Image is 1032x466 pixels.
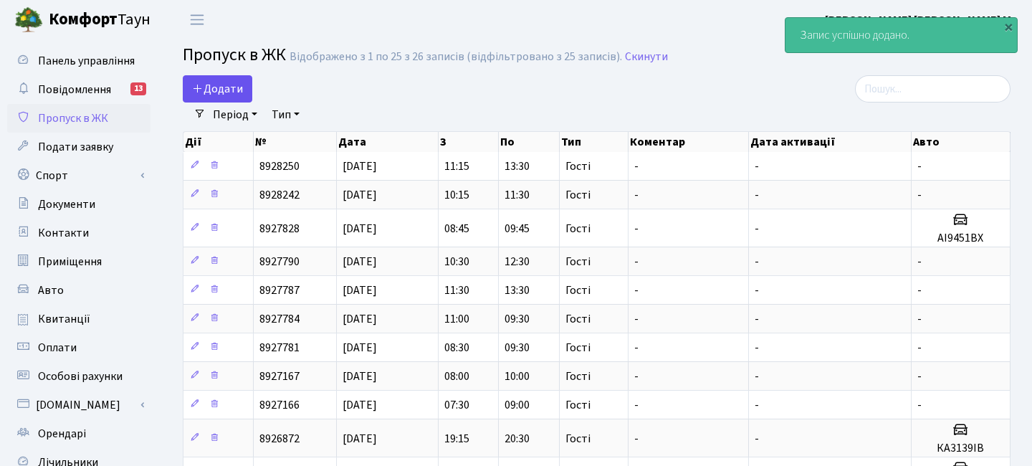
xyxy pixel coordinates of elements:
[634,397,639,413] span: -
[634,254,639,270] span: -
[755,282,759,298] span: -
[825,12,1015,28] b: [PERSON_NAME] [PERSON_NAME] М.
[755,187,759,203] span: -
[259,397,300,413] span: 8927166
[634,221,639,237] span: -
[917,368,922,384] span: -
[207,103,263,127] a: Період
[444,397,469,413] span: 07:30
[254,132,337,152] th: №
[7,104,150,133] a: Пропуск в ЖК
[259,431,300,447] span: 8926872
[444,340,469,356] span: 08:30
[785,18,1017,52] div: Запис успішно додано.
[444,282,469,298] span: 11:30
[505,282,530,298] span: 13:30
[505,254,530,270] span: 12:30
[444,221,469,237] span: 08:45
[855,75,1010,103] input: Пошук...
[259,187,300,203] span: 8928242
[634,158,639,174] span: -
[38,254,102,270] span: Приміщення
[7,362,150,391] a: Особові рахунки
[634,340,639,356] span: -
[444,431,469,447] span: 19:15
[38,110,108,126] span: Пропуск в ЖК
[505,340,530,356] span: 09:30
[259,254,300,270] span: 8927790
[38,426,86,442] span: Орендарі
[7,391,150,419] a: [DOMAIN_NAME]
[38,368,123,384] span: Особові рахунки
[259,340,300,356] span: 8927781
[183,42,286,67] span: Пропуск в ЖК
[917,311,922,327] span: -
[38,282,64,298] span: Авто
[343,158,377,174] span: [DATE]
[7,305,150,333] a: Квитанції
[505,221,530,237] span: 09:45
[259,311,300,327] span: 8927784
[343,221,377,237] span: [DATE]
[343,397,377,413] span: [DATE]
[343,187,377,203] span: [DATE]
[917,158,922,174] span: -
[565,161,591,172] span: Гості
[917,187,922,203] span: -
[38,53,135,69] span: Панель управління
[179,8,215,32] button: Переключити навігацію
[917,442,1004,455] h5: КА3139ІВ
[49,8,118,31] b: Комфорт
[625,50,668,64] a: Скинути
[259,158,300,174] span: 8928250
[560,132,629,152] th: Тип
[565,313,591,325] span: Гості
[439,132,500,152] th: З
[343,340,377,356] span: [DATE]
[565,285,591,296] span: Гості
[192,81,243,97] span: Додати
[343,431,377,447] span: [DATE]
[7,333,150,362] a: Оплати
[7,247,150,276] a: Приміщення
[629,132,749,152] th: Коментар
[183,75,252,103] a: Додати
[38,139,113,155] span: Подати заявку
[825,11,1015,29] a: [PERSON_NAME] [PERSON_NAME] М.
[259,282,300,298] span: 8927787
[38,196,95,212] span: Документи
[14,6,43,34] img: logo.png
[505,431,530,447] span: 20:30
[565,433,591,444] span: Гості
[565,399,591,411] span: Гості
[7,133,150,161] a: Подати заявку
[565,342,591,353] span: Гості
[444,368,469,384] span: 08:00
[755,311,759,327] span: -
[755,158,759,174] span: -
[917,254,922,270] span: -
[259,368,300,384] span: 8927167
[343,311,377,327] span: [DATE]
[7,75,150,104] a: Повідомлення13
[444,254,469,270] span: 10:30
[917,282,922,298] span: -
[343,254,377,270] span: [DATE]
[38,82,111,98] span: Повідомлення
[505,368,530,384] span: 10:00
[634,282,639,298] span: -
[755,221,759,237] span: -
[38,311,90,327] span: Квитанції
[444,158,469,174] span: 11:15
[565,371,591,382] span: Гості
[7,161,150,190] a: Спорт
[755,254,759,270] span: -
[38,340,77,356] span: Оплати
[444,187,469,203] span: 10:15
[7,219,150,247] a: Контакти
[38,225,89,241] span: Контакти
[7,276,150,305] a: Авто
[634,311,639,327] span: -
[565,223,591,234] span: Гості
[499,132,560,152] th: По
